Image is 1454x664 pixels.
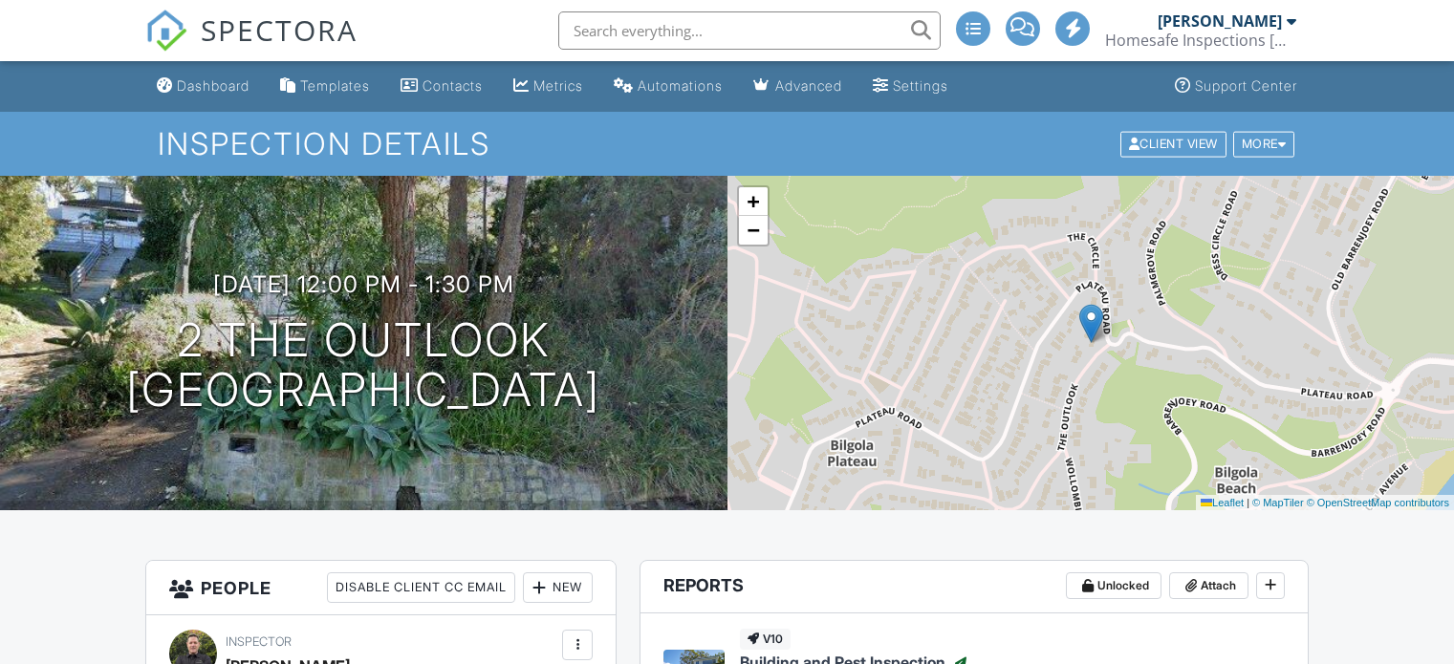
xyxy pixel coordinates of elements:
a: Automations (Advanced) [606,69,730,104]
h1: Inspection Details [158,127,1296,161]
div: Disable Client CC Email [327,572,515,603]
div: Dashboard [177,77,250,94]
a: Metrics [506,69,591,104]
a: Contacts [393,69,490,104]
a: © MapTiler [1252,497,1304,508]
div: More [1233,131,1295,157]
img: Marker [1079,304,1103,343]
a: Settings [865,69,956,104]
a: © OpenStreetMap contributors [1307,497,1449,508]
div: Homesafe Inspections Northern Beaches [1105,31,1296,50]
img: The Best Home Inspection Software - Spectora [145,10,187,52]
a: Client View [1118,136,1231,150]
div: Automations [638,77,723,94]
a: Dashboard [149,69,257,104]
div: Templates [300,77,370,94]
input: Search everything... [558,11,941,50]
a: Leaflet [1201,497,1244,508]
h1: 2 The Outlook [GEOGRAPHIC_DATA] [126,315,600,417]
span: − [747,218,759,242]
div: Settings [893,77,948,94]
div: Client View [1120,131,1226,157]
a: Support Center [1167,69,1305,104]
span: Inspector [226,634,292,649]
h3: People [146,561,616,615]
h3: [DATE] 12:00 pm - 1:30 pm [213,271,514,297]
div: Support Center [1195,77,1297,94]
a: Zoom in [739,187,768,216]
span: SPECTORA [201,10,358,50]
a: Zoom out [739,216,768,245]
div: New [523,572,593,603]
div: Metrics [533,77,583,94]
div: Advanced [775,77,842,94]
span: | [1247,497,1249,508]
div: [PERSON_NAME] [1158,11,1282,31]
a: Advanced [746,69,850,104]
div: Contacts [423,77,483,94]
a: SPECTORA [145,26,358,66]
span: + [747,189,759,213]
a: Templates [272,69,378,104]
